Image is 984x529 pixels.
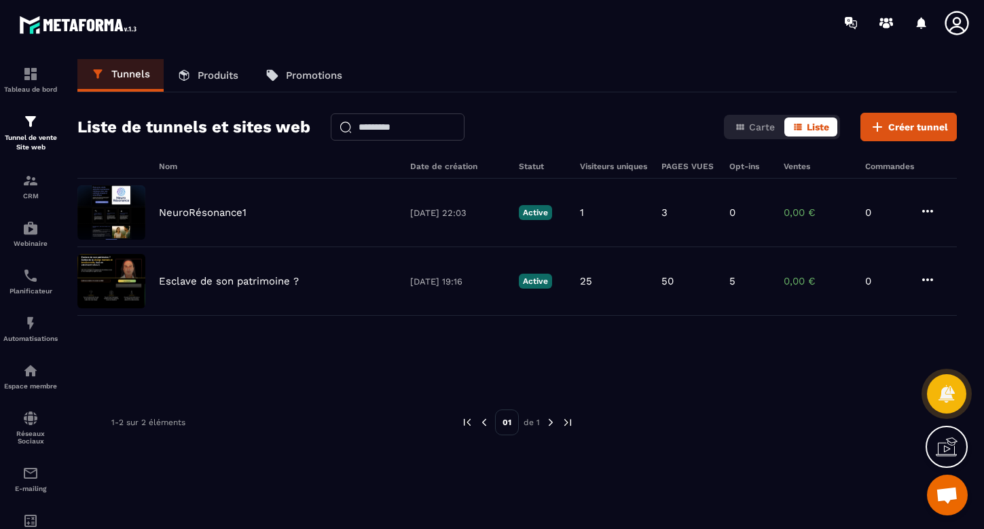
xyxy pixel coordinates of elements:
[22,268,39,284] img: scheduler
[3,430,58,445] p: Réseaux Sociaux
[3,400,58,455] a: social-networksocial-networkRéseaux Sociaux
[77,59,164,92] a: Tunnels
[519,162,566,171] h6: Statut
[860,113,957,141] button: Créer tunnel
[727,117,783,136] button: Carte
[22,220,39,236] img: automations
[519,205,552,220] p: Active
[410,162,505,171] h6: Date de création
[784,206,852,219] p: 0,00 €
[252,59,356,92] a: Promotions
[410,276,505,287] p: [DATE] 19:16
[22,513,39,529] img: accountant
[807,122,829,132] span: Liste
[495,409,519,435] p: 01
[729,162,770,171] h6: Opt-ins
[22,410,39,426] img: social-network
[159,162,397,171] h6: Nom
[580,206,584,219] p: 1
[3,240,58,247] p: Webinaire
[19,12,141,37] img: logo
[3,103,58,162] a: formationformationTunnel de vente Site web
[22,465,39,481] img: email
[3,455,58,503] a: emailemailE-mailing
[729,275,735,287] p: 5
[3,382,58,390] p: Espace membre
[3,257,58,305] a: schedulerschedulerPlanificateur
[865,206,906,219] p: 0
[461,416,473,428] img: prev
[22,315,39,331] img: automations
[927,475,968,515] div: Ouvrir le chat
[3,287,58,295] p: Planificateur
[784,117,837,136] button: Liste
[3,162,58,210] a: formationformationCRM
[888,120,948,134] span: Créer tunnel
[159,206,247,219] p: NeuroRésonance1
[164,59,252,92] a: Produits
[3,305,58,352] a: automationsautomationsAutomatisations
[3,352,58,400] a: automationsautomationsEspace membre
[22,363,39,379] img: automations
[77,185,145,240] img: image
[198,69,238,81] p: Produits
[22,66,39,82] img: formation
[159,275,299,287] p: Esclave de son patrimoine ?
[22,172,39,189] img: formation
[865,162,914,171] h6: Commandes
[3,210,58,257] a: automationsautomationsWebinaire
[478,416,490,428] img: prev
[77,254,145,308] img: image
[519,274,552,289] p: Active
[77,113,310,141] h2: Liste de tunnels et sites web
[661,162,716,171] h6: PAGES VUES
[111,68,150,80] p: Tunnels
[3,133,58,152] p: Tunnel de vente Site web
[784,275,852,287] p: 0,00 €
[865,275,906,287] p: 0
[580,162,648,171] h6: Visiteurs uniques
[661,275,674,287] p: 50
[545,416,557,428] img: next
[22,113,39,130] img: formation
[562,416,574,428] img: next
[3,485,58,492] p: E-mailing
[410,208,505,218] p: [DATE] 22:03
[3,192,58,200] p: CRM
[784,162,852,171] h6: Ventes
[3,335,58,342] p: Automatisations
[3,56,58,103] a: formationformationTableau de bord
[286,69,342,81] p: Promotions
[524,417,540,428] p: de 1
[729,206,735,219] p: 0
[749,122,775,132] span: Carte
[661,206,668,219] p: 3
[580,275,592,287] p: 25
[3,86,58,93] p: Tableau de bord
[111,418,185,427] p: 1-2 sur 2 éléments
